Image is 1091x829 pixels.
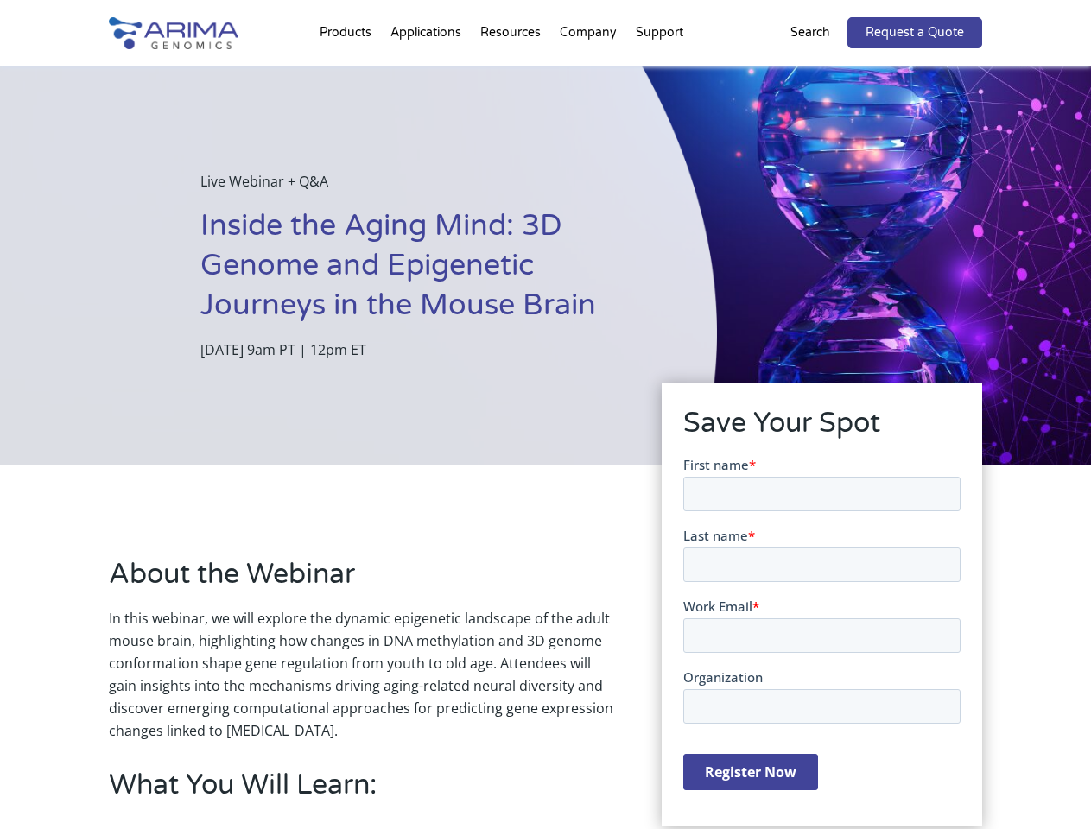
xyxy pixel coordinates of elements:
[109,17,238,49] img: Arima-Genomics-logo
[109,555,613,607] h2: About the Webinar
[200,339,630,361] p: [DATE] 9am PT | 12pm ET
[200,206,630,339] h1: Inside the Aging Mind: 3D Genome and Epigenetic Journeys in the Mouse Brain
[790,22,830,44] p: Search
[683,404,961,456] h2: Save Your Spot
[109,607,613,742] p: In this webinar, we will explore the dynamic epigenetic landscape of the adult mouse brain, highl...
[683,456,961,805] iframe: Form 1
[200,170,630,206] p: Live Webinar + Q&A
[109,766,613,818] h2: What You Will Learn:
[847,17,982,48] a: Request a Quote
